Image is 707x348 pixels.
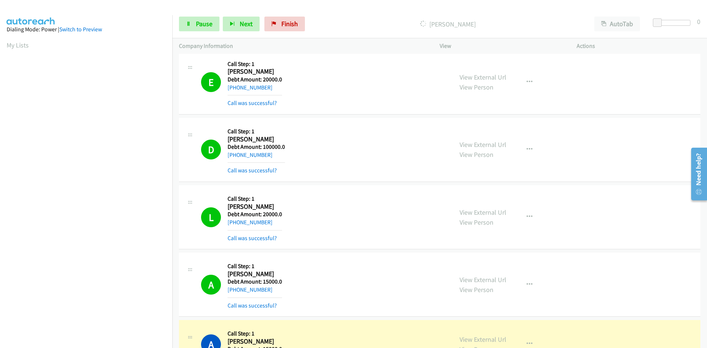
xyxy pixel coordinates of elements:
[460,150,493,159] a: View Person
[460,208,506,217] a: View External Url
[228,60,282,68] h5: Call Step: 1
[460,335,506,344] a: View External Url
[594,17,640,31] button: AutoTab
[440,42,563,50] p: View
[179,42,426,50] p: Company Information
[315,19,581,29] p: [PERSON_NAME]
[228,219,272,226] a: [PHONE_NUMBER]
[228,337,282,346] h2: [PERSON_NAME]
[201,140,221,159] h1: D
[7,41,29,49] a: My Lists
[460,285,493,294] a: View Person
[460,73,506,81] a: View External Url
[228,330,282,337] h5: Call Step: 1
[228,84,272,91] a: [PHONE_NUMBER]
[228,286,272,293] a: [PHONE_NUMBER]
[228,67,282,76] h2: [PERSON_NAME]
[228,135,285,144] h2: [PERSON_NAME]
[228,235,277,242] a: Call was successful?
[196,20,212,28] span: Pause
[228,195,282,203] h5: Call Step: 1
[228,278,282,285] h5: Debt Amount: 15000.0
[228,263,282,270] h5: Call Step: 1
[223,17,260,31] button: Next
[228,99,277,106] a: Call was successful?
[460,275,506,284] a: View External Url
[201,207,221,227] h1: L
[201,72,221,92] h1: E
[59,26,102,33] a: Switch to Preview
[460,140,506,149] a: View External Url
[228,76,282,83] h5: Debt Amount: 20000.0
[264,17,305,31] a: Finish
[228,203,282,211] h2: [PERSON_NAME]
[697,17,700,27] div: 0
[228,128,285,135] h5: Call Step: 1
[228,143,285,151] h5: Debt Amount: 100000.0
[228,302,277,309] a: Call was successful?
[7,25,166,34] div: Dialing Mode: Power |
[201,275,221,295] h1: A
[228,151,272,158] a: [PHONE_NUMBER]
[240,20,253,28] span: Next
[228,270,282,278] h2: [PERSON_NAME]
[686,145,707,203] iframe: Resource Center
[281,20,298,28] span: Finish
[179,17,219,31] a: Pause
[460,83,493,91] a: View Person
[577,42,700,50] p: Actions
[228,211,282,218] h5: Debt Amount: 20000.0
[460,218,493,226] a: View Person
[228,167,277,174] a: Call was successful?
